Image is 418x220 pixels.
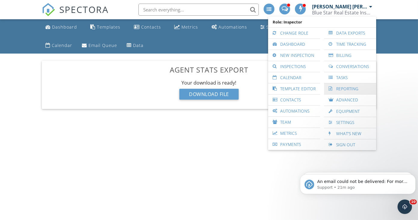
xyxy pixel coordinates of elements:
div: Your download is ready! [47,79,371,86]
div: [PERSON_NAME] [PERSON_NAME] [312,4,368,10]
div: Templates [97,24,120,30]
a: SPECTORA [42,8,109,21]
h3: Agent Stats Export [47,66,371,74]
a: Team [271,117,317,128]
a: Dashboard [43,22,79,33]
a: Automations [271,106,317,116]
div: Contacts [141,24,161,30]
a: Change Role [271,28,317,39]
div: Automations [218,24,247,30]
a: Reporting [327,83,373,94]
iframe: Intercom notifications message [298,162,418,204]
a: Calendar [271,72,317,83]
img: The Best Home Inspection Software - Spectora [42,3,55,16]
a: Inspections [271,61,317,72]
a: Data [124,40,146,51]
a: Dashboard [271,39,317,50]
div: Calendar [52,42,72,48]
div: Blue Star Real Estate Inspection Services [312,10,372,16]
div: Download File [179,89,239,100]
a: Payments [271,139,317,150]
span: Role: Inspector [271,17,373,27]
a: Conversations [327,61,373,72]
a: Advanced [327,95,373,106]
div: Dashboard [52,24,77,30]
span: 10 [410,200,417,204]
a: Data Exports [327,28,373,39]
a: Automations (Advanced) [209,22,249,33]
a: Email Queue [79,40,119,51]
a: Calendar [43,40,75,51]
input: Search everything... [138,4,259,16]
a: Template Editor [271,83,317,94]
a: Settings [258,22,287,33]
a: Metrics [271,128,317,139]
a: Contacts [271,95,317,105]
div: Email Queue [88,42,117,48]
div: Data [133,42,144,48]
a: Time Tracking [327,39,373,50]
a: Billing [327,50,373,61]
a: Tasks [327,72,373,83]
a: Templates [88,22,123,33]
iframe: Intercom live chat [398,200,412,214]
a: Contacts [132,22,163,33]
a: Settings [327,117,373,128]
a: Metrics [172,22,200,33]
div: Settings [266,24,284,30]
a: New Inspection [271,50,317,61]
a: What's New [327,128,373,139]
span: SPECTORA [59,3,109,16]
a: Equipment [327,106,373,117]
a: Sign Out [327,139,373,150]
div: Metrics [181,24,198,30]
